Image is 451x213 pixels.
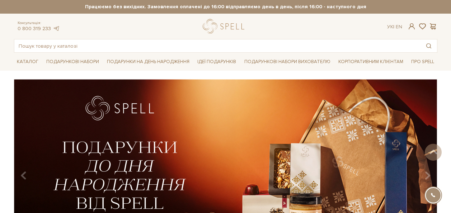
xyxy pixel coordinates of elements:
div: Ук [387,24,402,30]
strong: Працюємо без вихідних. Замовлення оплачені до 16:00 відправляємо день в день, після 16:00 - насту... [14,4,437,10]
a: Ідеї подарунків [194,56,239,67]
a: Каталог [14,56,41,67]
button: Пошук товару у каталозі [421,39,437,52]
a: Корпоративним клієнтам [335,56,406,68]
a: Подарункові набори вихователю [241,56,333,68]
input: Пошук товару у каталозі [14,39,421,52]
span: | [393,24,394,30]
a: En [396,24,402,30]
a: telegram [53,25,60,32]
span: Консультація: [18,21,60,25]
a: 0 800 319 233 [18,25,51,32]
a: Подарунки на День народження [104,56,192,67]
a: Про Spell [408,56,437,67]
a: Подарункові набори [43,56,102,67]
